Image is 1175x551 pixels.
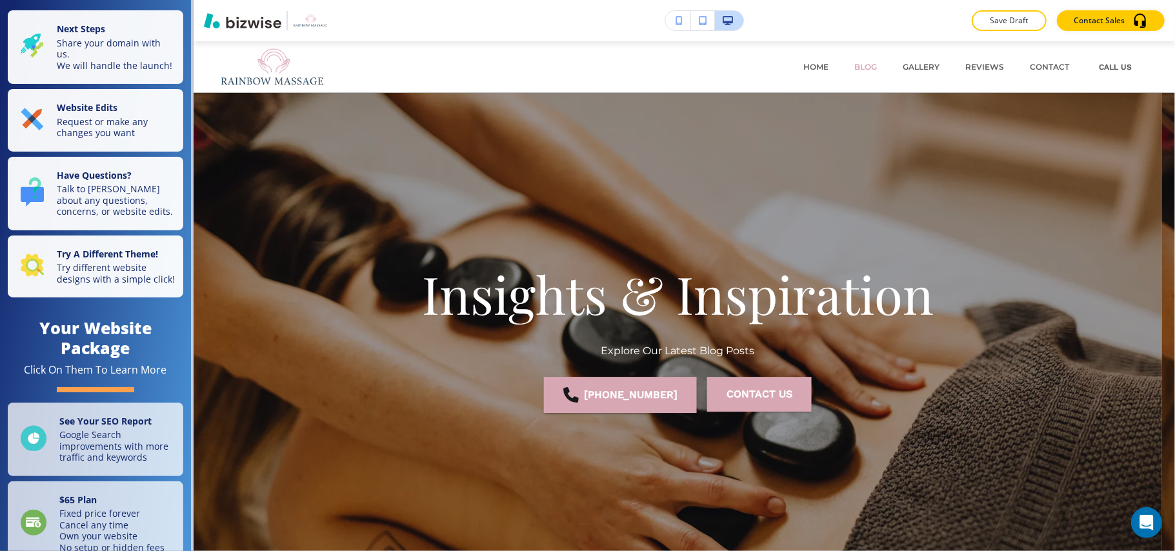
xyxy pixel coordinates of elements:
[57,101,117,114] strong: Website Edits
[57,262,176,285] p: Try different website designs with a simple click!
[1074,15,1125,26] p: Contact Sales
[59,494,97,506] strong: $ 65 Plan
[8,235,183,298] button: Try A Different Theme!Try different website designs with a simple click!
[1095,48,1136,86] button: Call Us
[854,61,877,73] p: BLOG
[8,403,183,476] a: See Your SEO ReportGoogle Search improvements with more traffic and keywords
[59,415,152,427] strong: See Your SEO Report
[57,23,105,35] strong: Next Steps
[422,260,934,327] h1: Insights & Inspiration
[989,15,1030,26] p: Save Draft
[293,14,328,27] img: Your Logo
[544,377,697,413] a: [PHONE_NUMBER]
[1030,61,1069,73] p: CONTACT
[204,13,281,28] img: Bizwise Logo
[57,183,176,217] p: Talk to [PERSON_NAME] about any questions, concerns, or website edits.
[25,363,167,377] div: Click On Them To Learn More
[972,10,1047,31] button: Save Draft
[57,37,176,72] p: Share your domain with us. We will handle the launch!
[601,343,755,359] p: Explore Our Latest Blog Posts
[57,248,158,260] strong: Try A Different Theme!
[1131,507,1162,538] div: Open Intercom Messenger
[1057,10,1165,31] button: Contact Sales
[8,318,183,358] h4: Your Website Package
[57,116,176,139] p: Request or make any changes you want
[219,48,348,86] img: Rainbow Massage LLC
[803,61,829,73] p: HOME
[903,61,939,73] p: GALLERY
[8,10,183,84] button: Next StepsShare your domain with us.We will handle the launch!
[8,89,183,152] button: Website EditsRequest or make any changes you want
[8,157,183,230] button: Have Questions?Talk to [PERSON_NAME] about any questions, concerns, or website edits.
[59,429,176,463] p: Google Search improvements with more traffic and keywords
[965,61,1004,73] p: REVIEWS
[57,169,132,181] strong: Have Questions?
[707,377,812,412] button: Contact Us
